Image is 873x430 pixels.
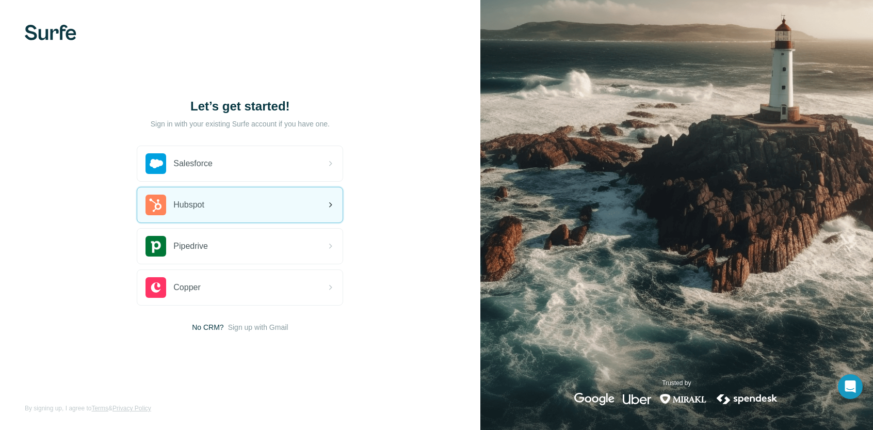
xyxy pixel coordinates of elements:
[25,25,76,40] img: Surfe's logo
[173,199,204,211] span: Hubspot
[151,119,330,129] p: Sign in with your existing Surfe account if you have one.
[574,393,615,405] img: google's logo
[25,404,151,413] span: By signing up, I agree to &
[659,393,707,405] img: mirakl's logo
[145,195,166,215] img: hubspot's logo
[91,405,108,412] a: Terms
[715,393,779,405] img: spendesk's logo
[662,378,691,388] p: Trusted by
[145,236,166,257] img: pipedrive's logo
[112,405,151,412] a: Privacy Policy
[145,153,166,174] img: salesforce's logo
[173,157,213,170] span: Salesforce
[228,322,288,332] button: Sign up with Gmail
[838,374,863,399] div: Open Intercom Messenger
[173,281,200,294] span: Copper
[623,393,651,405] img: uber's logo
[173,240,208,252] span: Pipedrive
[192,322,223,332] span: No CRM?
[145,277,166,298] img: copper's logo
[137,98,343,115] h1: Let’s get started!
